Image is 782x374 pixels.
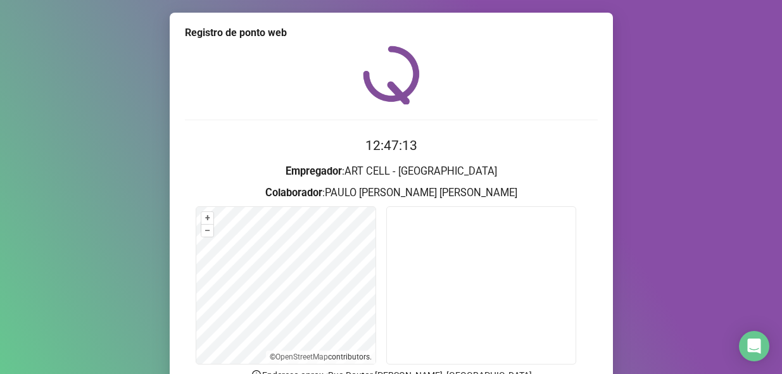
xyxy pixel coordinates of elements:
button: + [201,212,213,224]
strong: Colaborador [265,187,322,199]
div: Open Intercom Messenger [739,331,769,361]
strong: Empregador [286,165,342,177]
li: © contributors. [270,352,372,361]
div: Registro de ponto web [185,25,598,41]
h3: : PAULO [PERSON_NAME] [PERSON_NAME] [185,185,598,201]
img: QRPoint [363,46,420,104]
time: 12:47:13 [365,138,417,153]
h3: : ART CELL - [GEOGRAPHIC_DATA] [185,163,598,180]
a: OpenStreetMap [275,352,328,361]
button: – [201,225,213,237]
